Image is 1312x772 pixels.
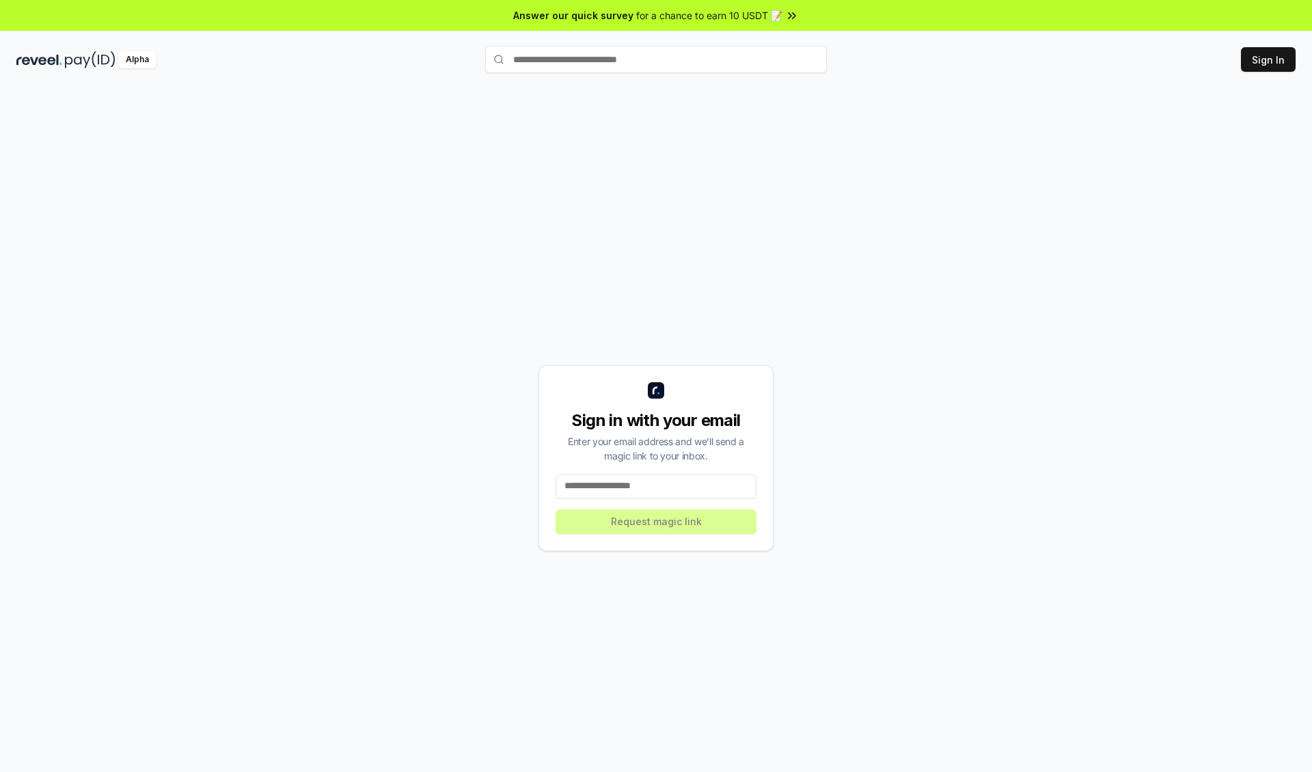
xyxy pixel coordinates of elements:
div: Alpha [118,51,156,68]
img: pay_id [65,51,115,68]
img: reveel_dark [16,51,62,68]
span: for a chance to earn 10 USDT 📝 [636,8,782,23]
button: Sign In [1241,47,1296,72]
div: Enter your email address and we’ll send a magic link to your inbox. [556,434,756,463]
img: logo_small [648,382,664,399]
span: Answer our quick survey [513,8,633,23]
div: Sign in with your email [556,410,756,431]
